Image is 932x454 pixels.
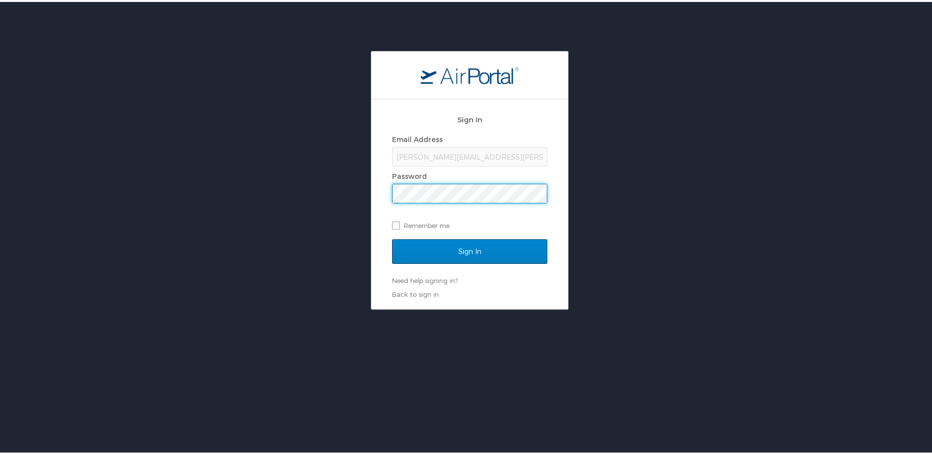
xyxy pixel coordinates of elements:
a: Back to sign in [392,288,439,296]
img: logo [421,64,519,82]
label: Remember me [392,216,547,231]
a: Need help signing in? [392,275,458,283]
label: Email Address [392,133,443,142]
label: Password [392,170,427,178]
h2: Sign In [392,112,547,123]
input: Sign In [392,237,547,262]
